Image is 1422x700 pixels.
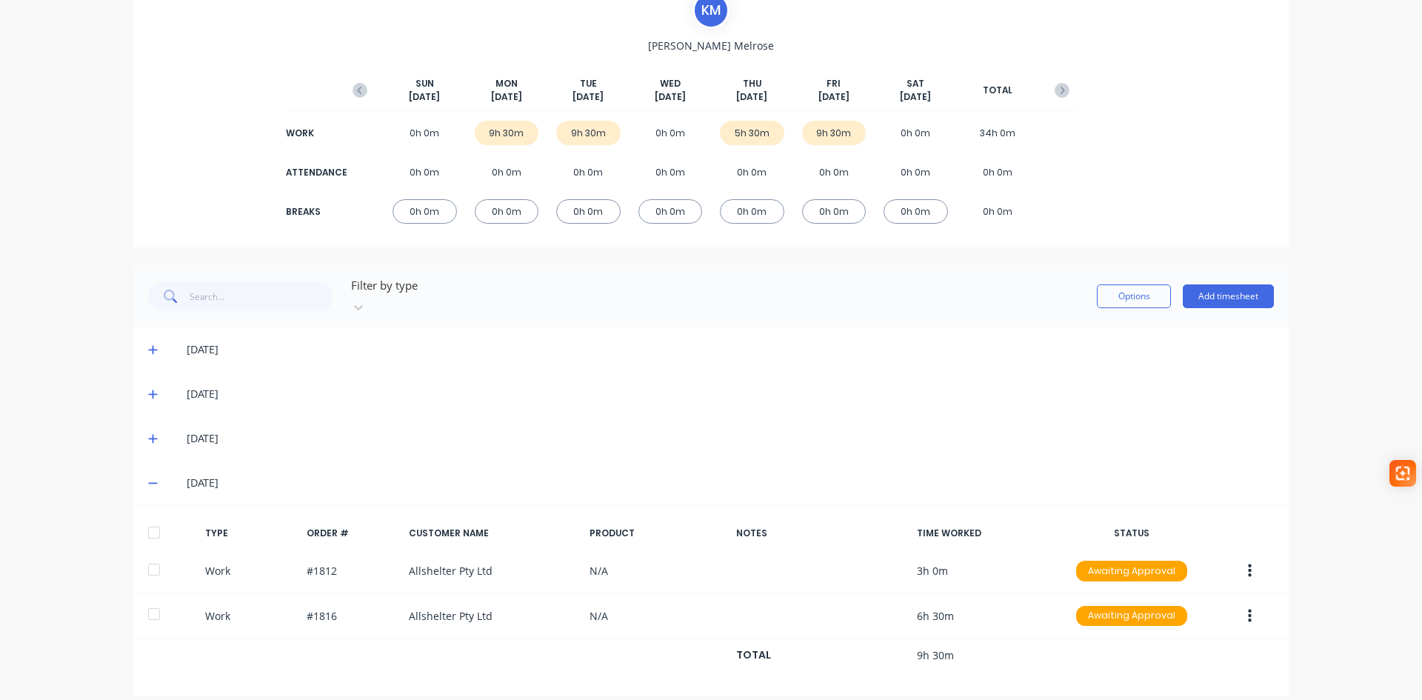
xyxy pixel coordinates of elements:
span: [DATE] [736,90,767,104]
span: [DATE] [655,90,686,104]
span: [DATE] [491,90,522,104]
div: [DATE] [187,430,1274,447]
div: 0h 0m [802,160,867,184]
div: 9h 30m [556,121,621,145]
div: 5h 30m [720,121,784,145]
span: SUN [415,77,434,90]
div: 0h 0m [638,121,703,145]
div: 0h 0m [475,160,539,184]
div: 9h 30m [475,121,539,145]
div: ORDER # [307,527,397,540]
div: 0h 0m [393,199,457,224]
button: Options [1097,284,1171,308]
div: 0h 0m [884,199,948,224]
input: Search... [190,281,334,311]
div: [DATE] [187,386,1274,402]
span: [DATE] [818,90,849,104]
span: THU [743,77,761,90]
span: TUE [580,77,597,90]
div: TIME WORKED [917,527,1052,540]
div: 0h 0m [966,199,1030,224]
span: SAT [907,77,924,90]
span: [DATE] [573,90,604,104]
div: STATUS [1064,527,1199,540]
div: 0h 0m [393,160,457,184]
div: 0h 0m [884,160,948,184]
div: CUSTOMER NAME [409,527,578,540]
span: FRI [827,77,841,90]
div: 0h 0m [556,160,621,184]
div: ATTENDANCE [286,166,345,179]
div: BREAKS [286,205,345,219]
div: 0h 0m [720,160,784,184]
div: 0h 0m [966,160,1030,184]
div: TYPE [205,527,296,540]
div: [DATE] [187,341,1274,358]
button: Add timesheet [1183,284,1274,308]
div: NOTES [736,527,905,540]
span: TOTAL [983,84,1012,97]
div: 0h 0m [556,199,621,224]
div: 0h 0m [720,199,784,224]
div: WORK [286,127,345,140]
div: 9h 30m [802,121,867,145]
div: 0h 0m [802,199,867,224]
div: Awaiting Approval [1076,561,1187,581]
div: 0h 0m [393,121,457,145]
div: 0h 0m [884,121,948,145]
span: WED [660,77,681,90]
div: 0h 0m [475,199,539,224]
div: Awaiting Approval [1076,606,1187,627]
span: [PERSON_NAME] Melrose [648,38,774,53]
div: 0h 0m [638,160,703,184]
span: [DATE] [900,90,931,104]
div: 0h 0m [638,199,703,224]
span: [DATE] [409,90,440,104]
div: PRODUCT [590,527,724,540]
div: 34h 0m [966,121,1030,145]
div: [DATE] [187,475,1274,491]
span: MON [495,77,518,90]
